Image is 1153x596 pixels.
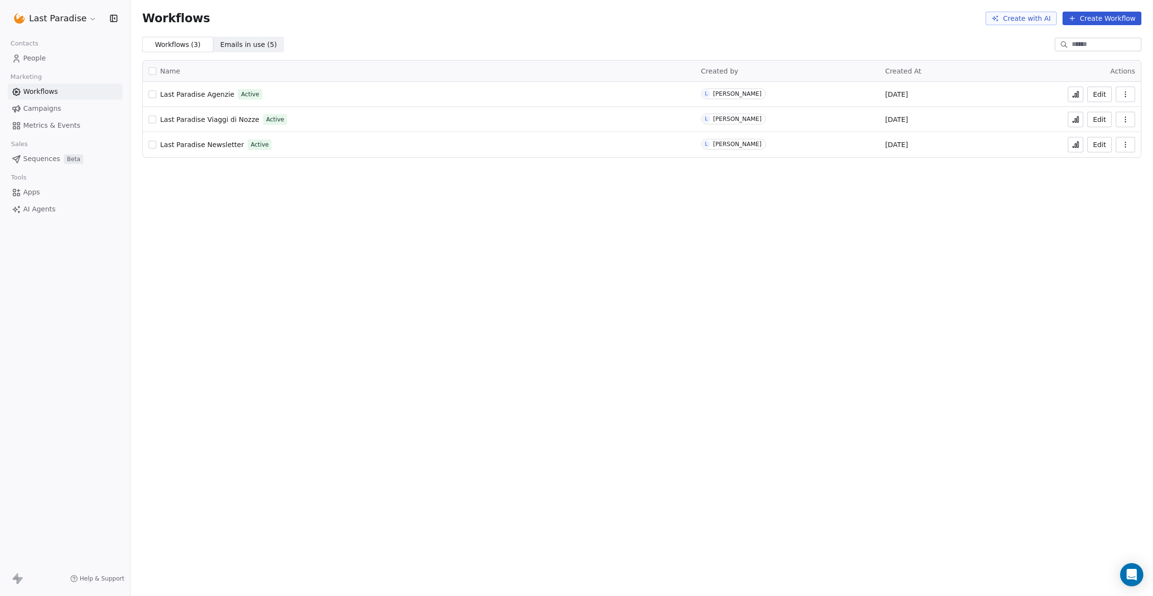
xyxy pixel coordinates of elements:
span: [DATE] [885,89,908,99]
div: [PERSON_NAME] [713,90,762,97]
span: Last Paradise Newsletter [160,141,244,149]
button: Create with AI [986,12,1057,25]
button: Edit [1087,87,1112,102]
span: [DATE] [885,115,908,124]
div: L [705,90,708,98]
button: Last Paradise [12,10,99,27]
span: Contacts [6,36,43,51]
span: [DATE] [885,140,908,149]
span: Actions [1110,67,1135,75]
span: Active [241,90,259,99]
span: Tools [7,170,30,185]
span: Created by [701,67,738,75]
span: Last Paradise [29,12,87,25]
span: Campaigns [23,104,61,114]
span: Sales [7,137,32,151]
img: lastparadise-pittogramma.jpg [14,13,25,24]
a: Campaigns [8,101,122,117]
a: AI Agents [8,201,122,217]
a: Last Paradise Viaggi di Nozze [160,115,259,124]
div: Open Intercom Messenger [1120,563,1143,586]
span: Beta [64,154,83,164]
a: People [8,50,122,66]
span: Sequences [23,154,60,164]
span: Last Paradise Viaggi di Nozze [160,116,259,123]
a: Workflows [8,84,122,100]
span: AI Agents [23,204,56,214]
a: Last Paradise Newsletter [160,140,244,149]
button: Create Workflow [1063,12,1141,25]
div: [PERSON_NAME] [713,116,762,122]
span: Name [160,66,180,76]
div: L [705,115,708,123]
a: Help & Support [70,575,124,582]
span: Marketing [6,70,46,84]
span: Workflows [23,87,58,97]
span: Help & Support [80,575,124,582]
div: L [705,140,708,148]
span: Metrics & Events [23,120,80,131]
span: Last Paradise Agenzie [160,90,234,98]
button: Edit [1087,112,1112,127]
a: SequencesBeta [8,151,122,167]
span: People [23,53,46,63]
button: Edit [1087,137,1112,152]
div: [PERSON_NAME] [713,141,762,148]
span: Workflows [142,12,210,25]
span: Apps [23,187,40,197]
a: Metrics & Events [8,118,122,134]
span: Active [266,115,284,124]
span: Created At [885,67,921,75]
span: Emails in use ( 5 ) [220,40,277,50]
span: Active [251,140,269,149]
a: Last Paradise Agenzie [160,89,234,99]
a: Apps [8,184,122,200]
